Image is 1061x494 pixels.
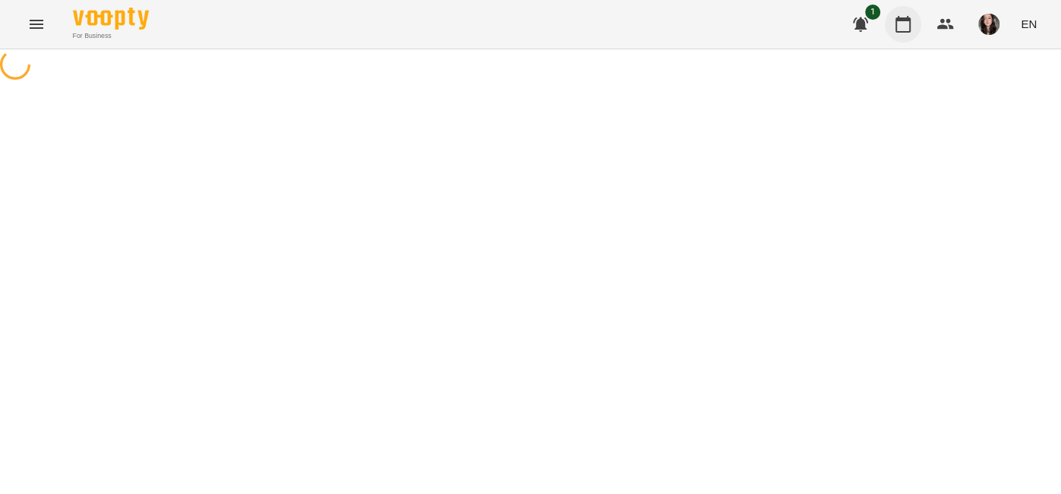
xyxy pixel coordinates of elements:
[865,5,880,20] span: 1
[1021,16,1037,32] span: EN
[73,31,149,41] span: For Business
[1015,10,1043,38] button: EN
[18,6,55,42] button: Menu
[978,14,999,35] img: 1a20daea8e9f27e67610e88fbdc8bd8e.jpg
[73,8,149,30] img: Voopty Logo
